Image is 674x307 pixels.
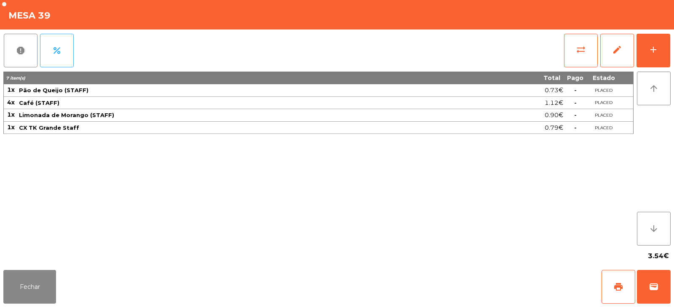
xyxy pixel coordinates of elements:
span: Café (STAFF) [19,99,59,106]
span: - [574,86,577,94]
span: 4x [7,99,15,106]
span: 7 item(s) [6,75,25,81]
span: 0.73€ [545,85,563,96]
span: sync_alt [576,45,586,55]
span: Limonada de Morango (STAFF) [19,112,114,118]
span: 1.12€ [545,97,563,109]
th: Estado [587,72,621,84]
button: print [602,270,635,304]
span: print [613,282,623,292]
button: report [4,34,37,67]
h4: Mesa 39 [8,9,51,22]
td: PLACED [587,122,621,134]
span: 1x [7,111,15,118]
span: 0.79€ [545,122,563,133]
button: Fechar [3,270,56,304]
td: PLACED [587,97,621,109]
i: arrow_downward [649,224,659,234]
button: edit [600,34,634,67]
button: arrow_upward [637,72,671,105]
th: Pago [564,72,587,84]
span: 3.54€ [648,250,669,262]
i: arrow_upward [649,83,659,93]
span: Pão de Queijo (STAFF) [19,87,88,93]
span: report [16,45,26,56]
button: percent [40,34,74,67]
button: add [637,34,670,67]
td: PLACED [587,84,621,97]
td: PLACED [587,109,621,122]
span: wallet [649,282,659,292]
span: - [574,124,577,131]
span: percent [52,45,62,56]
button: wallet [637,270,671,304]
span: - [574,111,577,119]
button: arrow_downward [637,212,671,246]
span: 1x [7,123,15,131]
span: edit [612,45,622,55]
th: Total [457,72,564,84]
button: sync_alt [564,34,598,67]
div: add [648,45,658,55]
span: 0.90€ [545,109,563,121]
span: CX TK Grande Staff [19,124,79,131]
span: - [574,99,577,107]
span: 1x [7,86,15,93]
